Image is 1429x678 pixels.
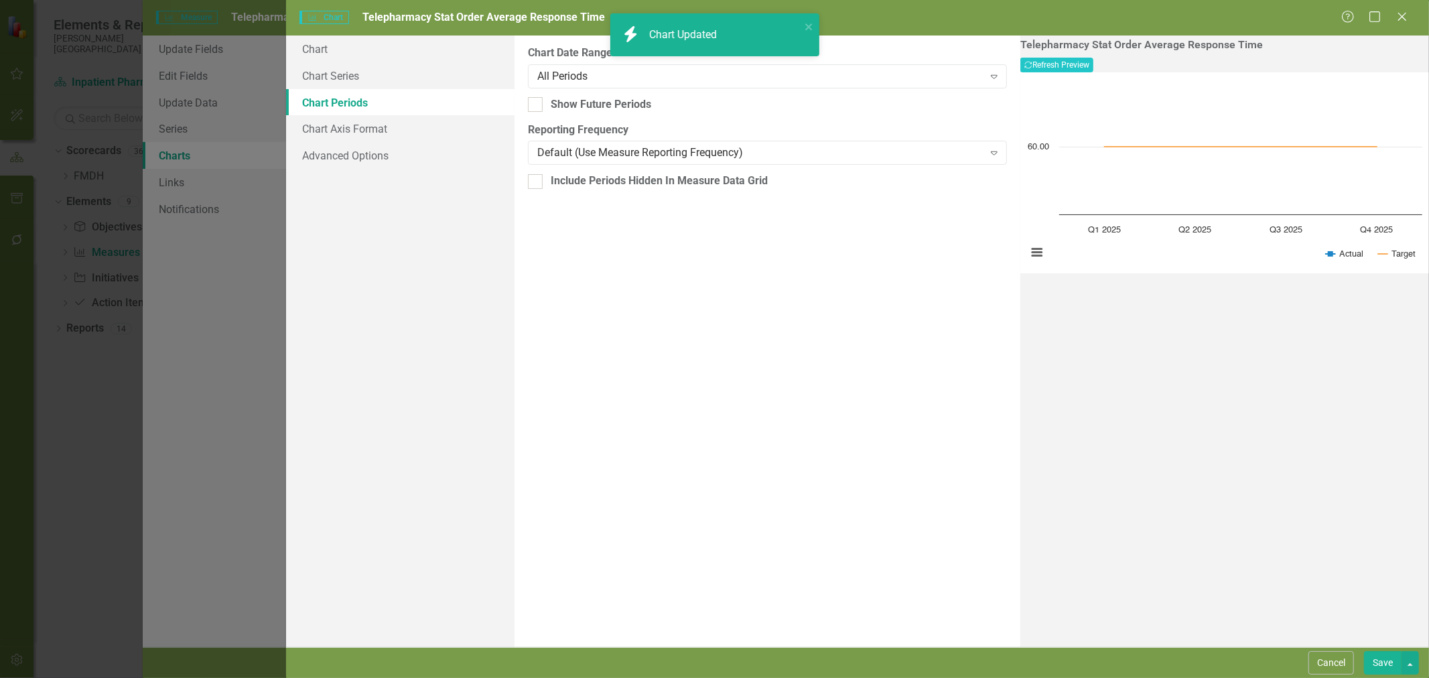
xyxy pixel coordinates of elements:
[286,142,515,169] a: Advanced Options
[1020,58,1093,72] button: Refresh Preview
[286,36,515,62] a: Chart
[1364,651,1402,675] button: Save
[1020,39,1429,51] h3: Telepharmacy Stat Order Average Response Time
[299,11,349,24] span: Chart
[528,123,1007,138] label: Reporting Frequency
[528,46,1007,61] label: Chart Date Range
[1308,651,1354,675] button: Cancel
[1088,226,1121,234] text: Q1 2025
[1270,226,1302,234] text: Q3 2025
[1179,226,1212,234] text: Q2 2025
[537,68,983,84] div: All Periods
[286,115,515,142] a: Chart Axis Format
[1378,249,1416,259] button: Show Target
[286,62,515,89] a: Chart Series
[362,11,605,23] span: Telepharmacy Stat Order Average Response Time
[286,89,515,116] a: Chart Periods
[1020,72,1429,273] svg: Interactive chart
[1028,143,1049,151] text: 60.00
[551,174,768,189] div: Include Periods Hidden In Measure Data Grid
[805,19,814,34] button: close
[1361,226,1393,234] text: Q4 2025
[1102,144,1380,149] g: Target, line 2 of 2 with 4 data points.
[551,97,651,113] div: Show Future Periods
[537,145,983,161] div: Default (Use Measure Reporting Frequency)
[649,27,720,43] div: Chart Updated
[1028,243,1046,262] button: View chart menu, Chart
[1020,72,1429,273] div: Chart. Highcharts interactive chart.
[1326,249,1363,259] button: Show Actual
